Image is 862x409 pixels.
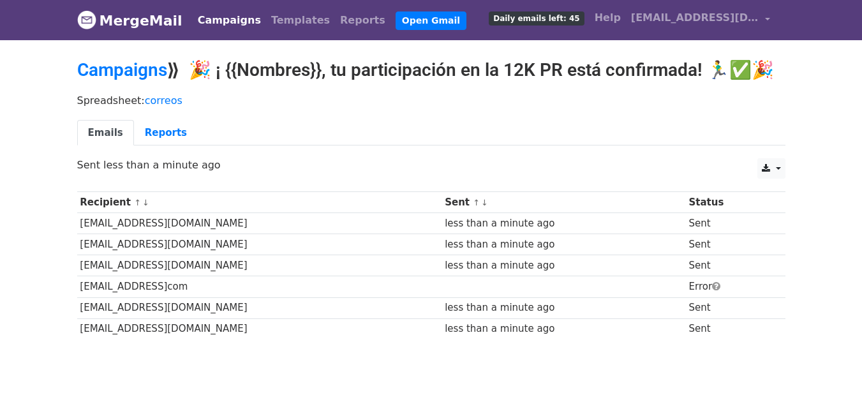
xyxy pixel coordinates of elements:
td: Sent [686,318,773,339]
div: less than a minute ago [445,216,683,231]
a: MergeMail [77,7,182,34]
a: Campaigns [77,59,167,80]
td: [EMAIL_ADDRESS][DOMAIN_NAME] [77,255,442,276]
a: Help [590,5,626,31]
h2: ⟫ 🎉 ¡ {{Nombres}}, tu participación en la 12K PR está confirmada! 🏃‍♂️✅🎉 [77,59,785,81]
p: Spreadsheet: [77,94,785,107]
td: Sent [686,234,773,255]
a: Reports [335,8,390,33]
a: ↓ [142,198,149,207]
th: Sent [442,192,685,213]
td: [EMAIL_ADDRESS][DOMAIN_NAME] [77,297,442,318]
a: Emails [77,120,134,146]
span: [EMAIL_ADDRESS][DOMAIN_NAME] [631,10,759,26]
td: Sent [686,213,773,234]
a: Campaigns [193,8,266,33]
td: [EMAIL_ADDRESS][DOMAIN_NAME] [77,234,442,255]
img: MergeMail logo [77,10,96,29]
a: correos [145,94,182,107]
th: Recipient [77,192,442,213]
div: less than a minute ago [445,237,683,252]
th: Status [686,192,773,213]
div: less than a minute ago [445,322,683,336]
span: Daily emails left: 45 [489,11,584,26]
a: ↑ [473,198,480,207]
div: less than a minute ago [445,258,683,273]
a: Reports [134,120,198,146]
td: Error [686,276,773,297]
div: less than a minute ago [445,301,683,315]
a: Open Gmail [396,11,466,30]
td: Sent [686,255,773,276]
td: Sent [686,297,773,318]
a: Daily emails left: 45 [484,5,589,31]
a: Templates [266,8,335,33]
a: ↓ [481,198,488,207]
a: [EMAIL_ADDRESS][DOMAIN_NAME] [626,5,775,35]
td: [EMAIL_ADDRESS]com [77,276,442,297]
td: [EMAIL_ADDRESS][DOMAIN_NAME] [77,318,442,339]
td: [EMAIL_ADDRESS][DOMAIN_NAME] [77,213,442,234]
a: ↑ [134,198,141,207]
p: Sent less than a minute ago [77,158,785,172]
